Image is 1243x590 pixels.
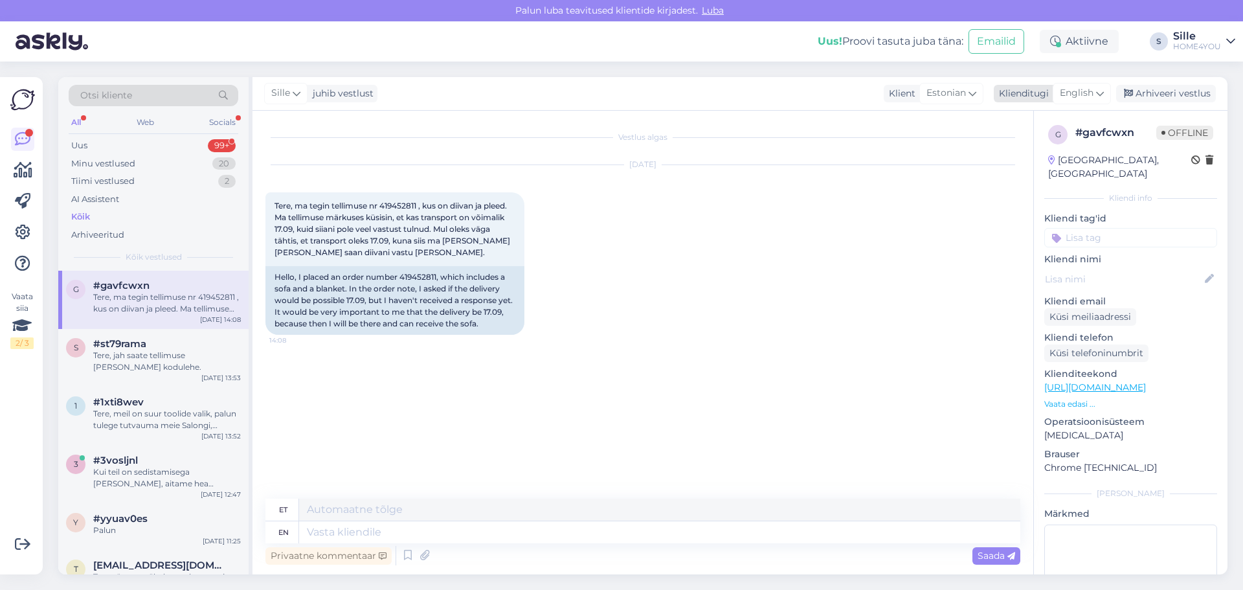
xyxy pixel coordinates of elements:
[1040,30,1119,53] div: Aktiivne
[1044,228,1217,247] input: Lisa tag
[207,114,238,131] div: Socials
[1044,253,1217,266] p: Kliendi nimi
[1044,415,1217,429] p: Operatsioonisüsteem
[93,455,138,466] span: #3vosljnl
[71,229,124,242] div: Arhiveeritud
[203,536,241,546] div: [DATE] 11:25
[93,513,148,525] span: #yyuav0es
[71,175,135,188] div: Tiimi vestlused
[1044,192,1217,204] div: Kliendi info
[10,291,34,349] div: Vaata siia
[1044,295,1217,308] p: Kliendi email
[969,29,1024,54] button: Emailid
[10,337,34,349] div: 2 / 3
[71,157,135,170] div: Minu vestlused
[265,266,524,335] div: Hello, I placed an order number 419452811, which includes a sofa and a blanket. In the order note...
[93,560,228,571] span: triin.ylesoo@gmail.com
[71,139,87,152] div: Uus
[1044,331,1217,345] p: Kliendi telefon
[1044,345,1148,362] div: Küsi telefoninumbrit
[126,251,182,263] span: Kõik vestlused
[201,431,241,441] div: [DATE] 13:52
[926,86,966,100] span: Estonian
[1055,130,1061,139] span: g
[265,547,392,565] div: Privaatne kommentaar
[274,201,512,257] span: Tere, ma tegin tellimuse nr 419452811 , kus on diivan ja pleed. Ma tellimuse märkuses küsisin, et...
[218,175,236,188] div: 2
[1150,32,1168,51] div: S
[212,157,236,170] div: 20
[1044,461,1217,475] p: Chrome [TECHNICAL_ID]
[994,87,1049,100] div: Klienditugi
[265,159,1020,170] div: [DATE]
[818,35,842,47] b: Uus!
[1044,367,1217,381] p: Klienditeekond
[134,114,157,131] div: Web
[1173,41,1221,52] div: HOME4YOU
[74,564,78,574] span: t
[1044,448,1217,461] p: Brauser
[698,5,728,16] span: Luba
[269,335,318,345] span: 14:08
[308,87,374,100] div: juhib vestlust
[1044,488,1217,499] div: [PERSON_NAME]
[1156,126,1213,140] span: Offline
[74,343,78,352] span: s
[93,338,146,350] span: #st79rama
[265,131,1020,143] div: Vestlus algas
[1044,429,1217,442] p: [MEDICAL_DATA]
[93,525,241,536] div: Palun
[1044,381,1146,393] a: [URL][DOMAIN_NAME]
[271,86,290,100] span: Sille
[93,466,241,490] div: Kui teil on sedistamisega [PERSON_NAME], aitame hea meelega. Siin saate broneerida aja kõneks: [U...
[1044,398,1217,410] p: Vaata edasi ...
[1060,86,1093,100] span: English
[93,291,241,315] div: Tere, ma tegin tellimuse nr 419452811 , kus on diivan ja pleed. Ma tellimuse märkuses küsisin, et...
[818,34,963,49] div: Proovi tasuta juba täna:
[1173,31,1221,41] div: Sille
[208,139,236,152] div: 99+
[74,401,77,411] span: 1
[1116,85,1216,102] div: Arhiveeri vestlus
[93,350,241,373] div: Tere, jah saate tellimuse [PERSON_NAME] kodulehe.
[80,89,132,102] span: Otsi kliente
[69,114,84,131] div: All
[279,499,287,521] div: et
[278,521,289,543] div: en
[93,396,144,408] span: #1xti8wev
[93,408,241,431] div: Tere, meil on suur toolide valik, palun tulege tutvauma meie Salongi, Tänassilma Tehnoparki., [PE...
[71,210,90,223] div: Kõik
[1173,31,1235,52] a: SilleHOME4YOU
[884,87,915,100] div: Klient
[200,315,241,324] div: [DATE] 14:08
[201,373,241,383] div: [DATE] 13:53
[1044,507,1217,521] p: Märkmed
[1045,272,1202,286] input: Lisa nimi
[978,550,1015,562] span: Saada
[1048,153,1191,181] div: [GEOGRAPHIC_DATA], [GEOGRAPHIC_DATA]
[73,284,79,294] span: g
[73,517,78,527] span: y
[1044,308,1136,326] div: Küsi meiliaadressi
[10,87,35,112] img: Askly Logo
[71,193,119,206] div: AI Assistent
[93,280,150,291] span: #gavfcwxn
[201,490,241,499] div: [DATE] 12:47
[1044,212,1217,225] p: Kliendi tag'id
[1075,125,1156,141] div: # gavfcwxn
[74,459,78,469] span: 3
